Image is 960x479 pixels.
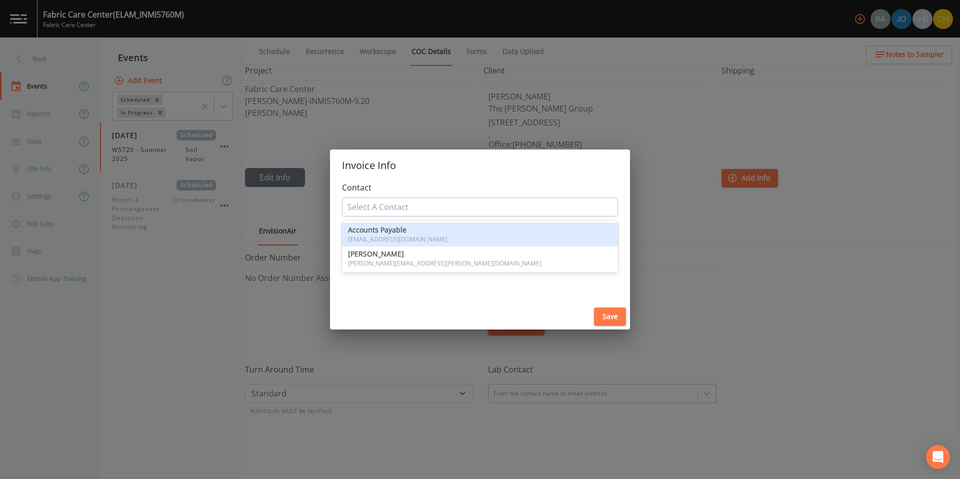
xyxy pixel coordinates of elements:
div: Open Intercom Messenger [926,445,950,469]
h2: Invoice Info [330,149,630,181]
span: [PERSON_NAME][EMAIL_ADDRESS][PERSON_NAME][DOMAIN_NAME] [348,260,612,266]
span: [PERSON_NAME] [348,250,612,257]
span: Accounts Payable [348,226,612,233]
label: Contact [342,181,371,193]
button: Save [594,307,626,326]
span: [EMAIL_ADDRESS][DOMAIN_NAME] [348,236,612,242]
